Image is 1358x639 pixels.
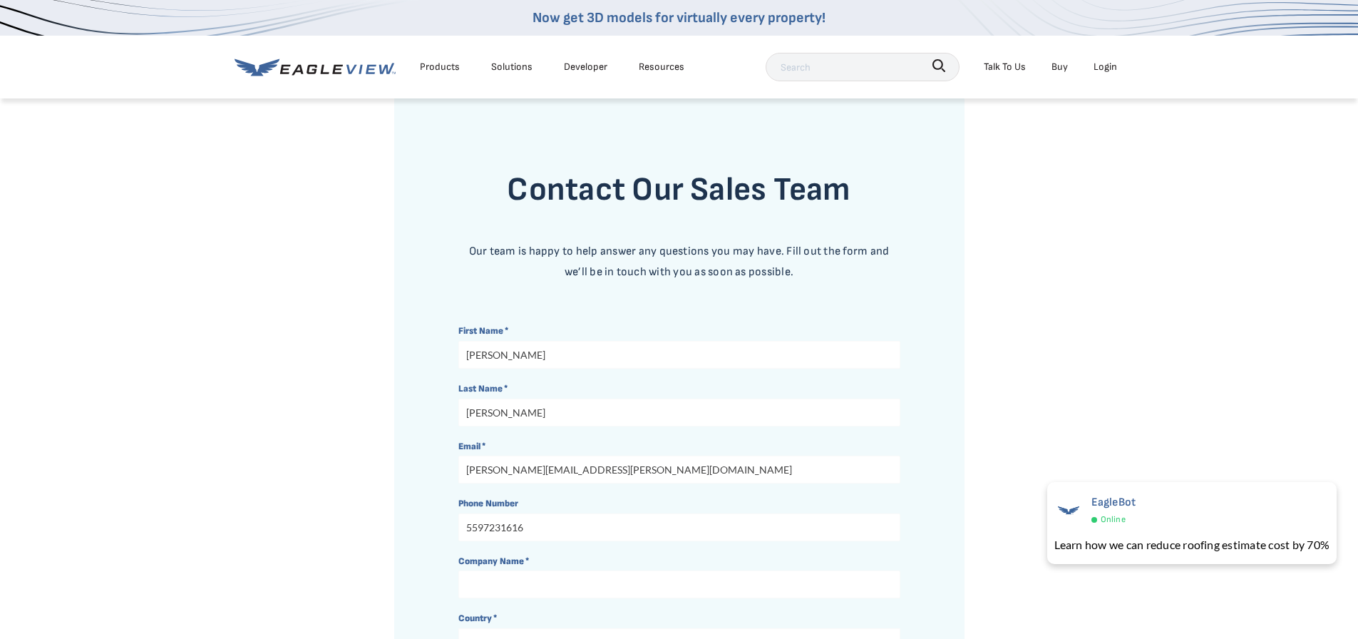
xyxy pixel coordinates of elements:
[507,170,850,210] strong: Contact Our Sales Team
[458,242,900,283] div: Our team is happy to help answer any questions you may have. Fill out the form and we’ll be in to...
[458,383,503,394] span: Last Name
[766,53,960,81] input: Search
[458,556,524,567] span: Company Name
[533,9,825,26] a: Now get 3D models for virtually every property!
[564,58,607,76] a: Developer
[458,441,480,452] span: Email
[1054,496,1083,524] img: EagleBot
[458,498,518,509] span: Phone Number
[458,613,492,624] span: Country
[420,58,460,76] div: Products
[491,58,533,76] div: Solutions
[639,58,684,76] div: Resources
[984,58,1026,76] div: Talk To Us
[1094,58,1117,76] div: Login
[1101,512,1126,528] span: Online
[1051,58,1068,76] a: Buy
[1054,536,1329,553] div: Learn how we can reduce roofing estimate cost by 70%
[458,325,503,337] span: First Name
[1091,496,1136,509] span: EagleBot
